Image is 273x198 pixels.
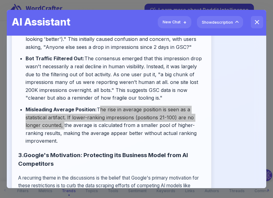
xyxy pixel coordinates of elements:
[12,13,261,29] h5: AI Assistant
[26,55,84,61] strong: Bot Traffic Filtered Out:
[26,106,97,113] strong: Misleading Average Position:
[251,16,263,28] button: close
[202,19,233,26] span: Show description
[26,106,205,145] li: The rise in average position is seen as a statistical artifact. If lower-ranking impressions (pos...
[163,19,181,26] span: New Chat
[158,16,191,28] button: New Chat
[18,151,205,168] h3: 3.
[26,55,205,102] li: The consensus emerged that this impression drop wasn't necessarily a real decline in human visibi...
[18,174,205,198] p: A recurring theme in the discussions is the belief that Google's primary motivation for these res...
[18,152,188,167] strong: Google's Motivation: Protecting its Business Model from AI Competitors
[197,16,243,28] button: Showdescription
